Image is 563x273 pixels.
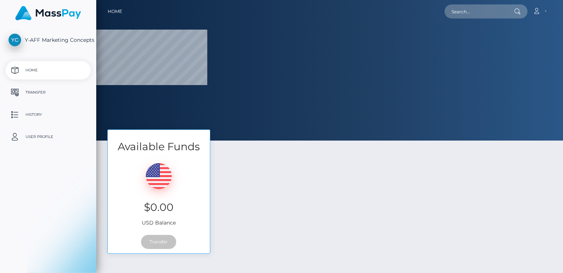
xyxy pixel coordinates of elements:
[108,154,210,230] div: USD Balance
[6,37,91,43] span: Y-AFF Marketing Concepts
[6,61,91,80] a: Home
[6,83,91,102] a: Transfer
[445,4,514,18] input: Search...
[108,4,122,19] a: Home
[146,163,172,189] img: USD.png
[9,131,88,142] p: User Profile
[6,105,91,124] a: History
[6,128,91,146] a: User Profile
[9,65,88,76] p: Home
[15,6,81,20] img: MassPay
[9,109,88,120] p: History
[9,87,88,98] p: Transfer
[113,200,204,215] h3: $0.00
[108,139,210,154] h3: Available Funds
